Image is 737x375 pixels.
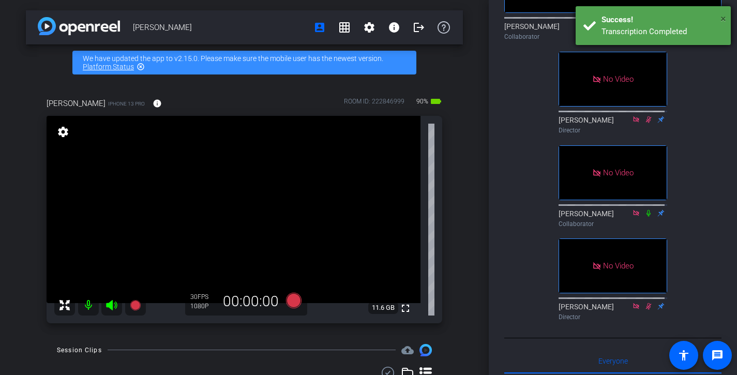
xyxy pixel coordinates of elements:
[83,63,134,71] a: Platform Status
[559,312,667,322] div: Director
[313,21,326,34] mat-icon: account_box
[603,261,634,271] span: No Video
[413,21,425,34] mat-icon: logout
[603,74,634,84] span: No Video
[601,14,723,26] div: Success!
[504,32,721,41] div: Collaborator
[430,95,442,108] mat-icon: battery_std
[198,293,208,301] span: FPS
[133,17,307,38] span: [PERSON_NAME]
[190,302,216,310] div: 1080P
[368,302,398,314] span: 11.6 GB
[559,126,667,135] div: Director
[603,168,634,177] span: No Video
[190,293,216,301] div: 30
[559,115,667,135] div: [PERSON_NAME]
[419,344,432,356] img: Session clips
[338,21,351,34] mat-icon: grid_on
[137,63,145,71] mat-icon: highlight_off
[399,302,412,314] mat-icon: fullscreen
[559,208,667,229] div: [PERSON_NAME]
[47,98,106,109] span: [PERSON_NAME]
[344,97,404,112] div: ROOM ID: 222846999
[401,344,414,356] mat-icon: cloud_upload
[56,126,70,138] mat-icon: settings
[38,17,120,35] img: app-logo
[601,26,723,38] div: Transcription Completed
[559,219,667,229] div: Collaborator
[108,100,145,108] span: iPhone 13 Pro
[720,12,726,25] span: ×
[504,21,721,41] div: [PERSON_NAME]
[711,349,724,362] mat-icon: message
[153,99,162,108] mat-icon: info
[559,302,667,322] div: [PERSON_NAME]
[57,345,102,355] div: Session Clips
[720,11,726,26] button: Close
[388,21,400,34] mat-icon: info
[678,349,690,362] mat-icon: accessibility
[72,51,416,74] div: We have updated the app to v2.15.0. Please make sure the mobile user has the newest version.
[401,344,414,356] span: Destinations for your clips
[216,293,285,310] div: 00:00:00
[363,21,375,34] mat-icon: settings
[598,357,628,365] span: Everyone
[415,93,430,110] span: 90%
